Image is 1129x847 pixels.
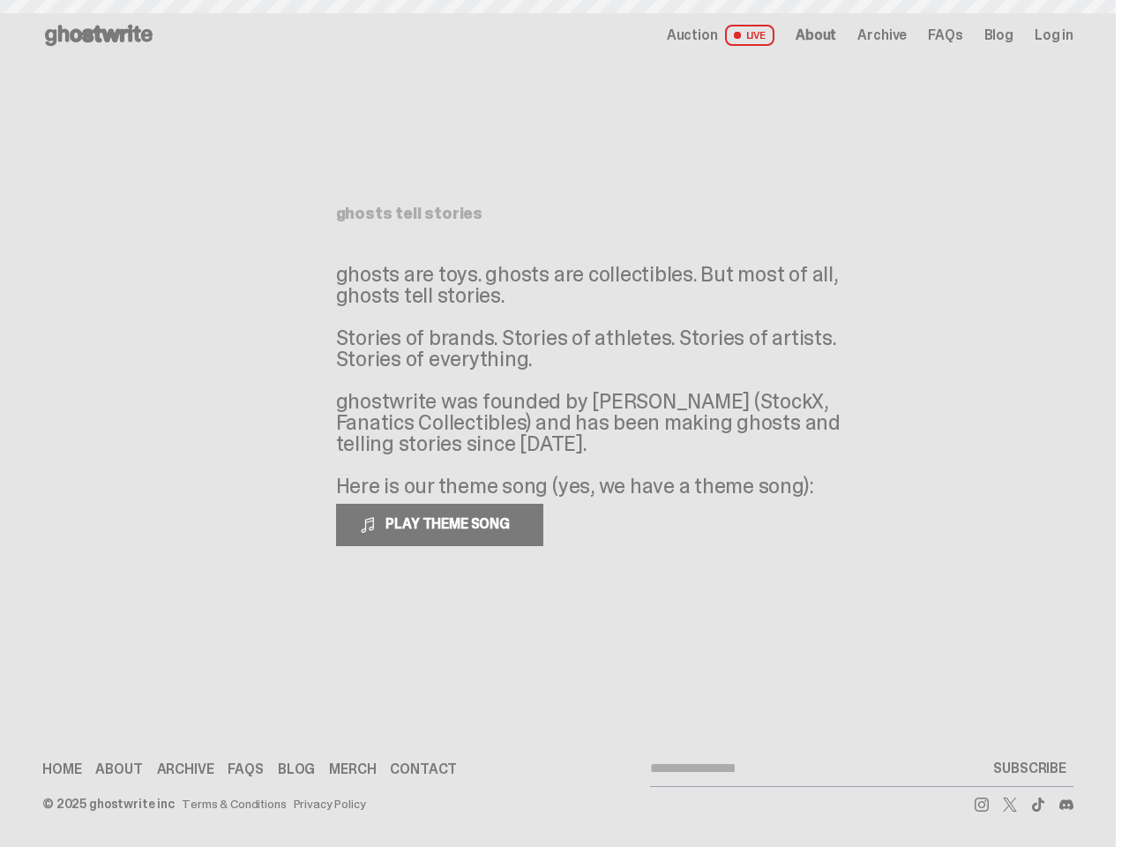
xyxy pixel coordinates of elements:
[986,751,1073,786] button: SUBSCRIBE
[182,798,286,810] a: Terms & Conditions
[278,762,315,776] a: Blog
[336,206,781,221] h1: ghosts tell stories
[329,762,376,776] a: Merch
[42,798,175,810] div: © 2025 ghostwrite inc
[390,762,457,776] a: Contact
[336,264,865,497] p: ghosts are toys. ghosts are collectibles. But most of all, ghosts tell stories. Stories of brands...
[336,504,543,546] button: PLAY THEME SONG
[1035,28,1073,42] a: Log in
[667,28,718,42] span: Auction
[378,514,520,533] span: PLAY THEME SONG
[228,762,263,776] a: FAQs
[667,25,774,46] a: Auction LIVE
[857,28,907,42] a: Archive
[294,798,366,810] a: Privacy Policy
[725,25,775,46] span: LIVE
[42,762,81,776] a: Home
[928,28,962,42] a: FAQs
[157,762,214,776] a: Archive
[984,28,1013,42] a: Blog
[796,28,836,42] a: About
[95,762,142,776] a: About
